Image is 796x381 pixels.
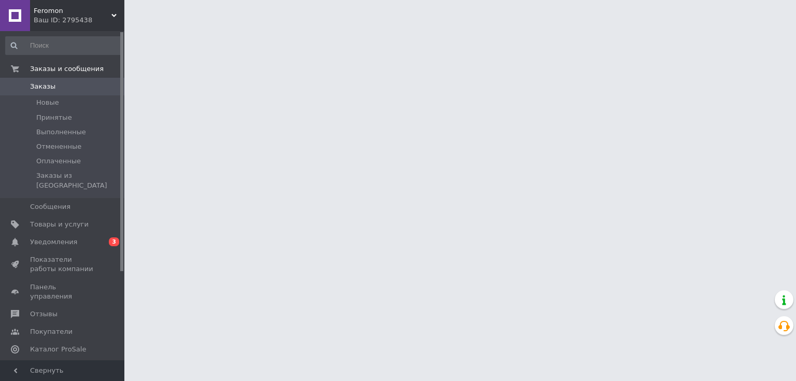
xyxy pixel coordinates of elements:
span: Оплаченные [36,157,81,166]
span: Заказы и сообщения [30,64,104,74]
span: Заказы из [GEOGRAPHIC_DATA] [36,171,121,190]
span: Отмененные [36,142,81,151]
span: Отзывы [30,309,58,319]
span: Каталог ProSale [30,345,86,354]
span: Заказы [30,82,55,91]
span: Feromon [34,6,111,16]
input: Поиск [5,36,122,55]
span: Уведомления [30,237,77,247]
span: Покупатели [30,327,73,336]
span: Панель управления [30,283,96,301]
span: Сообщения [30,202,70,211]
span: Выполненные [36,128,86,137]
span: Новые [36,98,59,107]
div: Ваш ID: 2795438 [34,16,124,25]
span: Показатели работы компании [30,255,96,274]
span: Принятые [36,113,72,122]
span: Товары и услуги [30,220,89,229]
span: 3 [109,237,119,246]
